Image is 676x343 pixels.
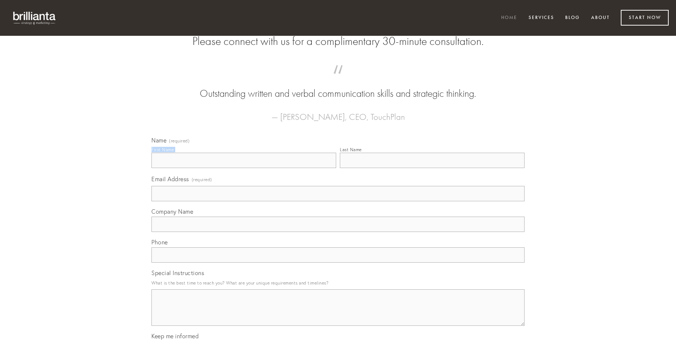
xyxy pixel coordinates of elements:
[163,101,513,124] figcaption: — [PERSON_NAME], CEO, TouchPlan
[621,10,669,26] a: Start Now
[151,269,204,277] span: Special Instructions
[151,147,174,152] div: First Name
[7,7,62,28] img: brillianta - research, strategy, marketing
[163,72,513,87] span: “
[151,239,168,246] span: Phone
[340,147,362,152] div: Last Name
[169,139,189,143] span: (required)
[151,34,525,48] h2: Please connect with us for a complimentary 30-minute consultation.
[496,12,522,24] a: Home
[163,72,513,101] blockquote: Outstanding written and verbal communication skills and strategic thinking.
[151,208,193,215] span: Company Name
[151,278,525,288] p: What is the best time to reach you? What are your unique requirements and timelines?
[524,12,559,24] a: Services
[192,175,212,184] span: (required)
[151,332,199,340] span: Keep me informed
[560,12,585,24] a: Blog
[586,12,615,24] a: About
[151,175,189,183] span: Email Address
[151,137,166,144] span: Name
